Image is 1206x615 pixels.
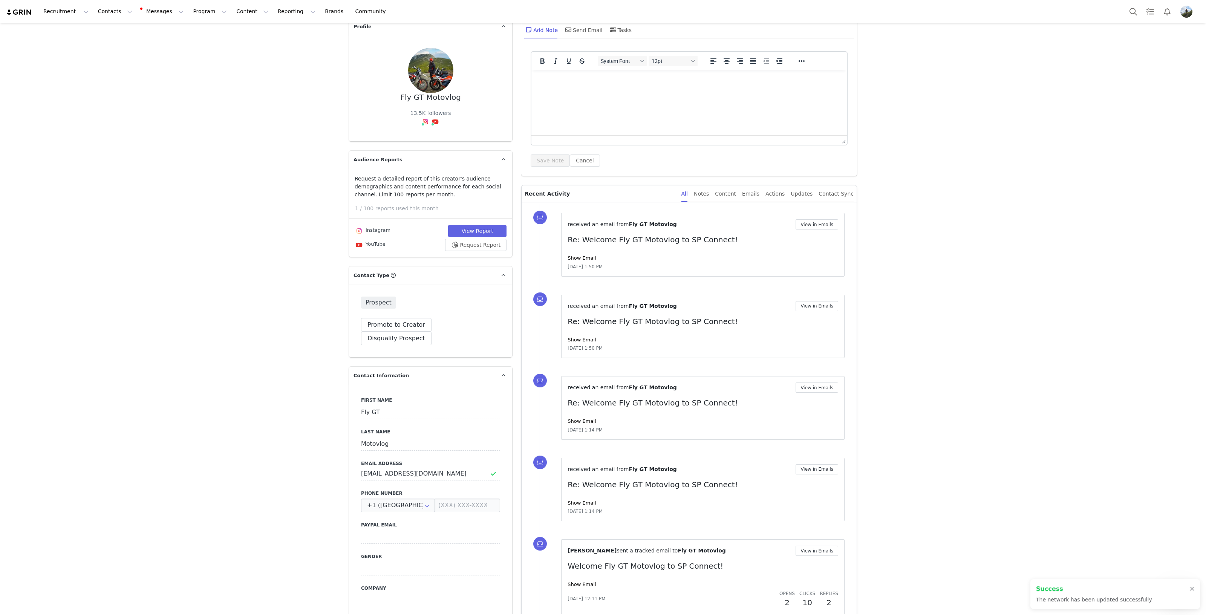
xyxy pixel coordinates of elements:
div: Press the Up and Down arrow keys to resize the editor. [839,136,847,145]
div: Instagram [355,226,390,236]
span: Fly GT Motovlog [629,303,676,309]
label: Company [361,585,500,592]
p: Re: Welcome Fly GT Motovlog to SP Connect! [568,234,838,245]
span: 12pt [652,58,689,64]
button: View in Emails [796,464,838,474]
span: received an email from [568,221,629,227]
button: Reveal or hide additional toolbar items [795,56,808,66]
button: Request Report [445,239,507,251]
button: Program [188,3,231,20]
p: Recent Activity [525,185,675,202]
p: The network has been updated successfully [1036,596,1152,604]
span: [DATE] 1:14 PM [568,508,603,515]
span: [DATE] 12:11 PM [568,595,605,602]
div: Tasks [609,21,632,39]
span: [DATE] 1:50 PM [568,345,603,352]
span: Contact Information [354,372,409,379]
button: Justify [747,56,759,66]
label: Phone Number [361,490,500,497]
a: Community [351,3,394,20]
button: Search [1125,3,1142,20]
p: Re: Welcome Fly GT Motovlog to SP Connect! [568,316,838,327]
span: Fly GT Motovlog [629,221,676,227]
button: Cancel [570,155,600,167]
span: sent a tracked email to [617,548,678,554]
span: Prospect [361,297,396,309]
a: Show Email [568,500,596,506]
div: Content [715,185,736,202]
a: Show Email [568,418,596,424]
button: Strikethrough [575,56,588,66]
img: instagram.svg [422,119,429,125]
button: Contacts [93,3,137,20]
a: Brands [320,3,350,20]
div: United States [361,499,435,512]
img: df2c7059-f68c-42b5-b42f-407b1a7bab96.jpg [1180,6,1192,18]
span: Contact Type [354,272,389,279]
button: Align center [720,56,733,66]
button: Messages [137,3,188,20]
button: Profile [1176,6,1200,18]
p: Request a detailed report of this creator's audience demographics and content performance for eac... [355,175,507,199]
img: instagram.svg [356,228,362,234]
span: received an email from [568,466,629,472]
label: Email Address [361,460,500,467]
button: View in Emails [796,382,838,393]
button: Align left [707,56,720,66]
button: View in Emails [796,546,838,556]
div: Notes [694,185,709,202]
a: Show Email [568,581,596,587]
span: Clicks [799,591,815,596]
iframe: Rich Text Area [531,70,847,135]
button: View Report [448,225,507,237]
div: Updates [791,185,813,202]
a: Tasks [1142,3,1159,20]
div: Send Email [564,21,603,39]
div: Contact Sync [819,185,854,202]
span: Audience Reports [354,156,403,164]
button: View in Emails [796,219,838,229]
span: Opens [779,591,795,596]
p: Re: Welcome Fly GT Motovlog to SP Connect! [568,397,838,408]
button: Content [232,3,273,20]
div: Emails [742,185,759,202]
div: 13.5K followers [410,109,451,117]
span: Fly GT Motovlog [629,466,676,472]
div: YouTube [355,240,386,249]
button: Increase indent [773,56,786,66]
span: received an email from [568,384,629,390]
span: [DATE] 1:14 PM [568,427,603,433]
button: Disqualify Prospect [361,332,432,345]
div: Actions [765,185,785,202]
div: All [681,185,688,202]
button: Recruitment [39,3,93,20]
h2: 10 [799,597,815,608]
button: Notifications [1159,3,1175,20]
h2: 2 [820,597,838,608]
button: Save Note [531,155,570,167]
p: 1 / 100 reports used this month [355,205,512,213]
div: Add Note [524,21,558,39]
img: b6c6248e-d312-4c86-a103-e89f4ce35af2.jpg [408,48,453,93]
button: Align right [733,56,746,66]
label: First Name [361,397,500,404]
label: Gender [361,553,500,560]
span: Fly GT Motovlog [629,384,676,390]
button: View in Emails [796,301,838,311]
button: Italic [549,56,562,66]
div: Fly GT Motovlog [400,93,461,102]
button: Reporting [273,3,320,20]
a: Show Email [568,255,596,261]
img: grin logo [6,9,32,16]
button: Decrease indent [760,56,773,66]
span: [PERSON_NAME] [568,548,617,554]
span: [DATE] 1:50 PM [568,263,603,270]
a: Show Email [568,337,596,343]
input: (XXX) XXX-XXXX [435,499,500,512]
p: Welcome Fly GT Motovlog to SP Connect! [568,560,838,572]
button: Fonts [598,56,647,66]
h2: 2 [779,597,795,608]
span: Fly GT Motovlog [678,548,725,554]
